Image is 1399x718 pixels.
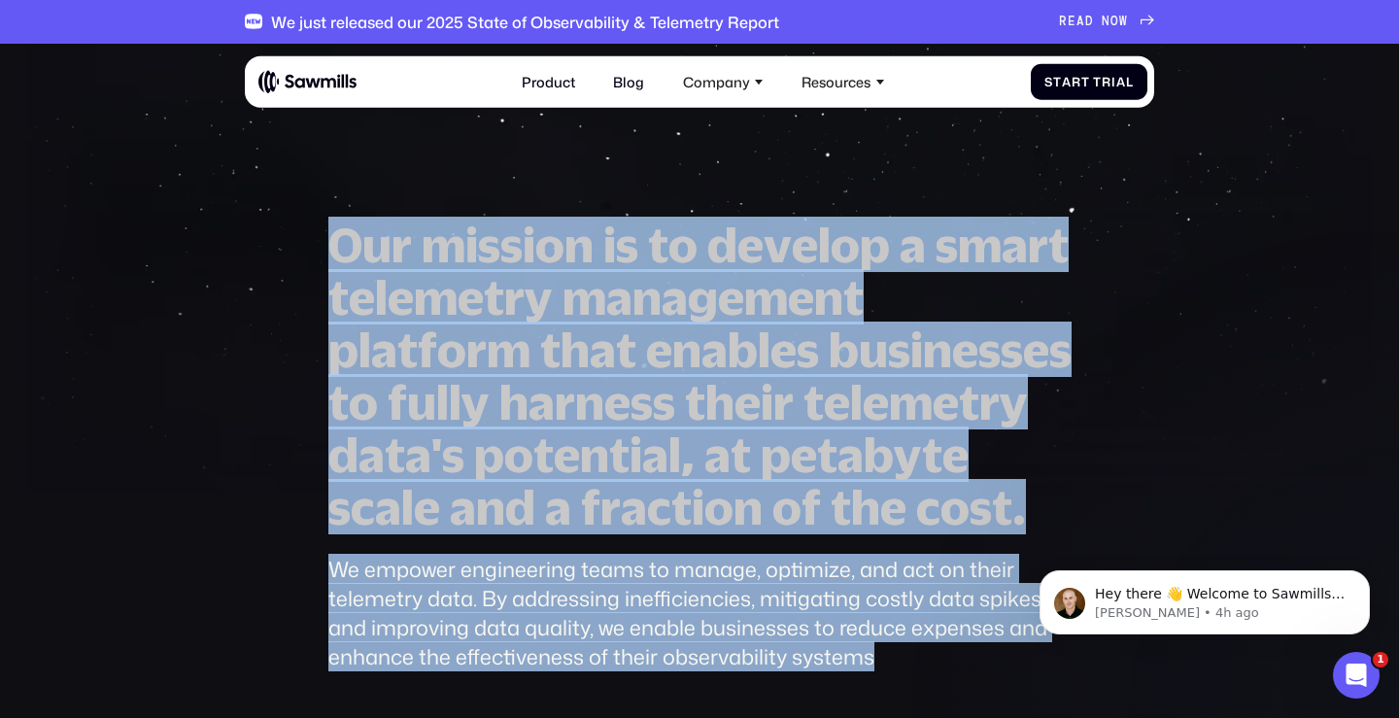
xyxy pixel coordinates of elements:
[731,428,751,481] span: t
[1110,15,1119,29] span: O
[942,428,969,481] span: e
[1049,324,1072,376] span: s
[529,376,555,428] span: a
[604,376,631,428] span: e
[602,62,655,100] a: Blog
[555,376,575,428] span: r
[418,324,437,376] span: f
[388,271,414,324] span: e
[692,481,704,533] span: i
[1048,219,1069,271] span: t
[545,481,571,533] span: a
[499,376,529,428] span: h
[672,324,701,376] span: n
[632,271,662,324] span: n
[385,428,405,481] span: t
[371,324,397,376] span: a
[758,324,770,376] span: l
[328,219,362,271] span: O
[772,481,802,533] span: o
[705,376,734,428] span: h
[466,324,487,376] span: r
[442,428,464,481] span: s
[397,324,418,376] span: t
[685,376,705,428] span: t
[1081,74,1090,88] span: t
[792,62,896,100] div: Resources
[1076,15,1085,29] span: A
[407,376,436,428] span: u
[375,481,401,533] span: a
[978,324,1001,376] span: s
[829,324,859,376] span: b
[450,481,476,533] span: a
[1000,376,1028,428] span: y
[843,271,864,324] span: t
[414,481,440,533] span: e
[1059,15,1068,29] span: R
[328,271,349,324] span: t
[788,271,814,324] span: e
[653,376,675,428] span: s
[621,481,647,533] span: a
[1023,324,1049,376] span: e
[563,271,606,324] span: m
[581,481,600,533] span: f
[590,324,616,376] span: a
[603,219,616,271] span: i
[648,219,668,271] span: t
[970,481,992,533] span: s
[533,428,554,481] span: t
[358,428,385,481] span: a
[1002,219,1028,271] span: a
[431,428,442,481] span: '
[476,481,505,533] span: n
[465,219,478,271] span: i
[1085,15,1094,29] span: D
[616,324,636,376] span: t
[1333,652,1380,699] iframe: Intercom live chat
[564,219,594,271] span: n
[1072,74,1081,88] span: r
[863,376,889,428] span: e
[1012,481,1026,533] span: .
[1062,74,1072,88] span: a
[818,219,831,271] span: l
[959,376,979,428] span: t
[600,481,621,533] span: r
[554,428,580,481] span: e
[609,428,630,481] span: t
[958,219,1002,271] span: m
[940,481,970,533] span: o
[388,376,407,428] span: f
[817,428,837,481] span: t
[504,428,533,481] span: o
[683,73,750,89] div: Company
[764,219,792,271] span: v
[349,376,378,428] span: o
[1068,15,1076,29] span: E
[1031,63,1147,99] a: StartTrial
[773,376,794,428] span: r
[449,376,461,428] span: l
[889,376,933,428] span: m
[864,428,894,481] span: b
[505,481,535,533] span: d
[910,324,923,376] span: i
[461,376,490,428] span: y
[580,428,609,481] span: n
[405,428,431,481] span: a
[575,376,604,428] span: n
[859,324,888,376] span: u
[1119,15,1128,29] span: W
[922,428,942,481] span: t
[802,73,870,89] div: Resources
[1373,652,1388,667] span: 1
[850,376,863,428] span: l
[328,481,351,533] span: s
[662,271,688,324] span: a
[797,324,819,376] span: s
[803,376,824,428] span: t
[668,219,698,271] span: o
